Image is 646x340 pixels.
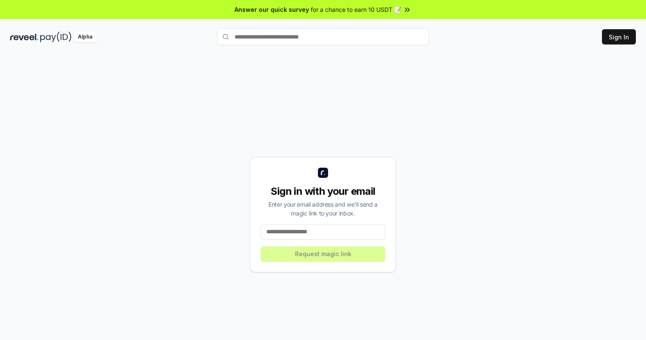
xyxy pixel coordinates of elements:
div: Enter your email address and we’ll send a magic link to your inbox. [261,200,385,218]
span: for a chance to earn 10 USDT 📝 [311,5,401,14]
div: Sign in with your email [261,185,385,198]
img: reveel_dark [10,32,39,42]
div: Alpha [73,32,97,42]
img: pay_id [40,32,72,42]
button: Sign In [602,29,636,44]
span: Answer our quick survey [235,5,309,14]
img: logo_small [318,168,328,178]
